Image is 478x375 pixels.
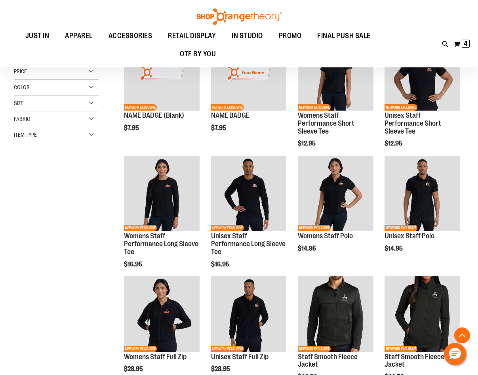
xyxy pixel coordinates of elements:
img: Product image for NAME BADGE [211,35,287,111]
a: FINAL PUSH SALE [309,27,379,45]
a: Womens Staff Performance Short Sleeve TeeNETWORK EXCLUSIVE [298,35,373,112]
a: Unisex Staff PoloNETWORK EXCLUSIVE [385,156,460,233]
a: Staff Smooth Fleece Jacket [298,353,358,369]
button: Back To Top [454,327,470,343]
div: product [294,152,377,272]
a: Unisex Staff Full Zip [211,353,269,361]
a: Unisex Staff Performance Long Sleeve TeeNETWORK EXCLUSIVE [211,156,287,233]
a: Womens Staff Full ZipNETWORK EXCLUSIVE [124,276,200,353]
a: Womens Staff Performance Long Sleeve TeeNETWORK EXCLUSIVE [124,156,200,233]
span: $14.95 [298,245,317,252]
img: Shop Orangetheory [196,8,283,25]
img: Womens Staff Performance Long Sleeve Tee [124,156,200,232]
div: product [381,31,464,167]
a: Womens Staff Performance Short Sleeve Tee [298,111,354,135]
a: ACCESSORIES [101,27,160,45]
img: Unisex Staff Polo [385,156,460,232]
div: product [381,152,464,272]
span: NETWORK EXCLUSIVE [211,104,244,111]
img: Womens Staff Full Zip [124,276,200,352]
a: Unisex Staff Full ZipNETWORK EXCLUSIVE [211,276,287,353]
span: Item Type [14,132,37,138]
span: 4 [464,40,468,48]
span: $16.95 [124,261,143,268]
a: Unisex Staff Performance Short Sleeve TeeNETWORK EXCLUSIVE [385,35,460,112]
img: Womens Staff Polo [298,156,373,232]
span: $12.95 [385,140,404,147]
span: NETWORK EXCLUSIVE [124,346,157,352]
a: Product image for Smooth Fleece JacketNETWORK EXCLUSIVE [385,276,460,353]
img: Unisex Staff Performance Long Sleeve Tee [211,156,287,232]
a: RETAIL DISPLAY [160,27,224,45]
span: NETWORK EXCLUSIVE [385,225,417,231]
span: NETWORK EXCLUSIVE [298,104,331,111]
a: Unisex Staff Polo [385,232,434,240]
a: Unisex Staff Performance Short Sleeve Tee [385,111,441,135]
span: $7.95 [124,124,140,132]
span: NETWORK EXCLUSIVE [124,225,157,231]
a: OTF BY YOU [172,45,224,63]
span: PROMO [279,27,302,45]
a: NAME BADGE (Blank)NETWORK EXCLUSIVE [124,35,200,112]
span: Color [14,84,30,90]
a: Product image for NAME BADGENETWORK EXCLUSIVE [211,35,287,112]
img: Product image for Smooth Fleece Jacket [298,276,373,352]
span: JUST IN [25,27,50,45]
a: Womens Staff Performance Long Sleeve Tee [124,232,198,256]
img: NAME BADGE (Blank) [124,35,200,111]
a: APPAREL [57,27,101,45]
span: $16.95 [211,261,230,268]
span: $14.95 [385,245,404,252]
div: product [294,31,377,167]
a: Staff Smooth Fleece Jacket [385,353,444,369]
div: product [120,152,204,288]
span: NETWORK EXCLUSIVE [124,104,157,111]
span: APPAREL [65,27,93,45]
div: product [120,31,204,151]
a: Unisex Staff Performance Long Sleeve Tee [211,232,286,256]
span: Fabric [14,116,30,122]
a: Womens Staff PoloNETWORK EXCLUSIVE [298,156,373,233]
span: NETWORK EXCLUSIVE [385,346,417,352]
img: Unisex Staff Full Zip [211,276,287,352]
span: NETWORK EXCLUSIVE [211,225,244,231]
a: Product image for Smooth Fleece JacketNETWORK EXCLUSIVE [298,276,373,353]
div: product [207,152,291,288]
span: NETWORK EXCLUSIVE [211,346,244,352]
span: Price [14,68,27,75]
img: Unisex Staff Performance Short Sleeve Tee [385,35,460,111]
span: FINAL PUSH SALE [317,27,371,45]
a: PROMO [271,27,310,45]
a: NAME BADGE (Blank) [124,111,184,119]
span: NETWORK EXCLUSIVE [385,104,417,111]
span: $12.95 [298,140,317,147]
span: $28.95 [124,365,144,373]
button: Hello, have a question? Let’s chat. [444,343,466,365]
span: RETAIL DISPLAY [168,27,216,45]
span: NETWORK EXCLUSIVE [298,225,331,231]
a: NAME BADGE [211,111,249,119]
span: $28.95 [211,365,231,373]
img: Womens Staff Performance Short Sleeve Tee [298,35,373,111]
div: product [207,31,291,151]
span: ACCESSORIES [109,27,152,45]
span: IN STUDIO [232,27,263,45]
img: Product image for Smooth Fleece Jacket [385,276,460,352]
span: Size [14,100,23,106]
a: IN STUDIO [224,27,271,45]
a: Womens Staff Full Zip [124,353,187,361]
span: $7.95 [211,124,227,132]
span: NETWORK EXCLUSIVE [298,346,331,352]
a: Womens Staff Polo [298,232,353,240]
a: JUST IN [17,27,57,45]
span: OTF BY YOU [180,45,216,63]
